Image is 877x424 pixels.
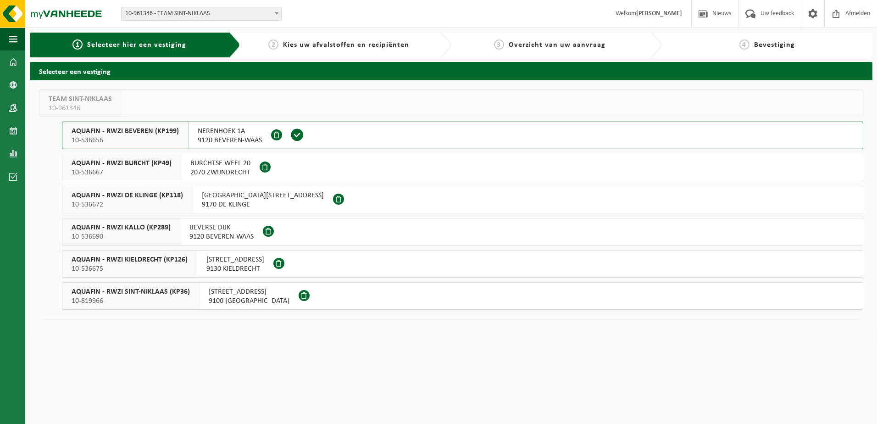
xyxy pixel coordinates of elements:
[739,39,749,50] span: 4
[72,296,190,306] span: 10-819966
[62,186,863,213] button: AQUAFIN - RWZI DE KLINGE (KP118) 10-536672 [GEOGRAPHIC_DATA][STREET_ADDRESS]9170 DE KLINGE
[202,200,324,209] span: 9170 DE KLINGE
[72,255,188,264] span: AQUAFIN - RWZI KIELDRECHT (KP126)
[122,7,281,20] span: 10-961346 - TEAM SINT-NIKLAAS
[283,41,409,49] span: Kies uw afvalstoffen en recipiënten
[49,104,112,113] span: 10-961346
[30,62,872,80] h2: Selecteer een vestiging
[190,168,250,177] span: 2070 ZWIJNDRECHT
[198,127,262,136] span: NERENHOEK 1A
[198,136,262,145] span: 9120 BEVEREN-WAAS
[509,41,605,49] span: Overzicht van uw aanvraag
[62,250,863,278] button: AQUAFIN - RWZI KIELDRECHT (KP126) 10-536675 [STREET_ADDRESS]9130 KIELDRECHT
[206,264,264,273] span: 9130 KIELDRECHT
[72,223,171,232] span: AQUAFIN - RWZI KALLO (KP289)
[754,41,795,49] span: Bevestiging
[72,136,179,145] span: 10-536656
[636,10,682,17] strong: [PERSON_NAME]
[62,282,863,310] button: AQUAFIN - RWZI SINT-NIKLAAS (KP36) 10-819966 [STREET_ADDRESS]9100 [GEOGRAPHIC_DATA]
[72,168,172,177] span: 10-536667
[209,296,289,306] span: 9100 [GEOGRAPHIC_DATA]
[202,191,324,200] span: [GEOGRAPHIC_DATA][STREET_ADDRESS]
[72,127,179,136] span: AQUAFIN - RWZI BEVEREN (KP199)
[49,95,112,104] span: TEAM SINT-NIKLAAS
[268,39,278,50] span: 2
[190,159,250,168] span: BURCHTSE WEEL 20
[72,39,83,50] span: 1
[62,218,863,245] button: AQUAFIN - RWZI KALLO (KP289) 10-536690 BEVERSE DIJK9120 BEVEREN-WAAS
[72,232,171,241] span: 10-536690
[72,200,183,209] span: 10-536672
[62,154,863,181] button: AQUAFIN - RWZI BURCHT (KP49) 10-536667 BURCHTSE WEEL 202070 ZWIJNDRECHT
[206,255,264,264] span: [STREET_ADDRESS]
[189,232,254,241] span: 9120 BEVEREN-WAAS
[72,287,190,296] span: AQUAFIN - RWZI SINT-NIKLAAS (KP36)
[72,159,172,168] span: AQUAFIN - RWZI BURCHT (KP49)
[62,122,863,149] button: AQUAFIN - RWZI BEVEREN (KP199) 10-536656 NERENHOEK 1A9120 BEVEREN-WAAS
[72,191,183,200] span: AQUAFIN - RWZI DE KLINGE (KP118)
[494,39,504,50] span: 3
[72,264,188,273] span: 10-536675
[209,287,289,296] span: [STREET_ADDRESS]
[189,223,254,232] span: BEVERSE DIJK
[121,7,282,21] span: 10-961346 - TEAM SINT-NIKLAAS
[87,41,186,49] span: Selecteer hier een vestiging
